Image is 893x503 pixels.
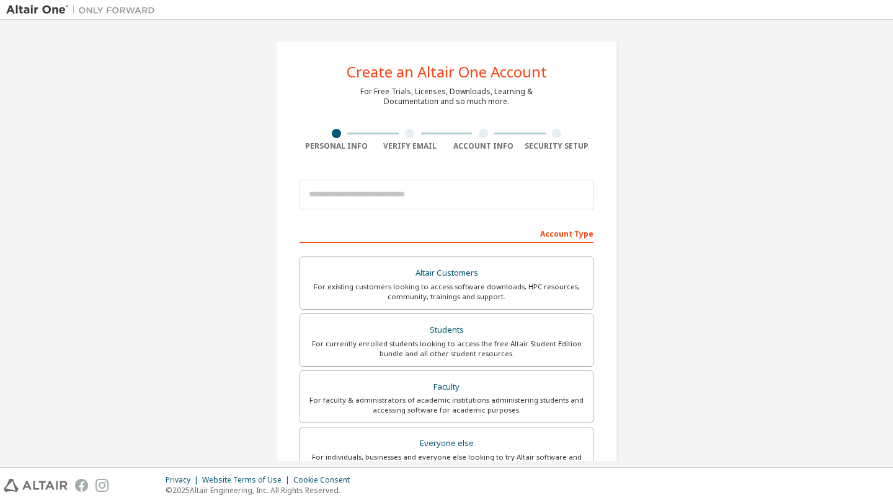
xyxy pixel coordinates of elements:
div: Account Type [300,223,593,243]
img: instagram.svg [96,479,109,492]
div: For existing customers looking to access software downloads, HPC resources, community, trainings ... [308,282,585,302]
div: For currently enrolled students looking to access the free Altair Student Edition bundle and all ... [308,339,585,359]
div: For individuals, businesses and everyone else looking to try Altair software and explore our prod... [308,452,585,472]
div: Website Terms of Use [202,475,293,485]
div: Create an Altair One Account [347,64,547,79]
div: Cookie Consent [293,475,357,485]
div: Altair Customers [308,265,585,282]
div: Students [308,321,585,339]
div: Privacy [166,475,202,485]
img: altair_logo.svg [4,479,68,492]
div: Personal Info [300,141,373,151]
div: Faculty [308,378,585,396]
div: For faculty & administrators of academic institutions administering students and accessing softwa... [308,395,585,415]
div: Everyone else [308,435,585,452]
img: Altair One [6,4,161,16]
div: Account Info [446,141,520,151]
p: © 2025 Altair Engineering, Inc. All Rights Reserved. [166,485,357,496]
div: Verify Email [373,141,447,151]
img: facebook.svg [75,479,88,492]
div: Security Setup [520,141,594,151]
div: For Free Trials, Licenses, Downloads, Learning & Documentation and so much more. [360,87,533,107]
